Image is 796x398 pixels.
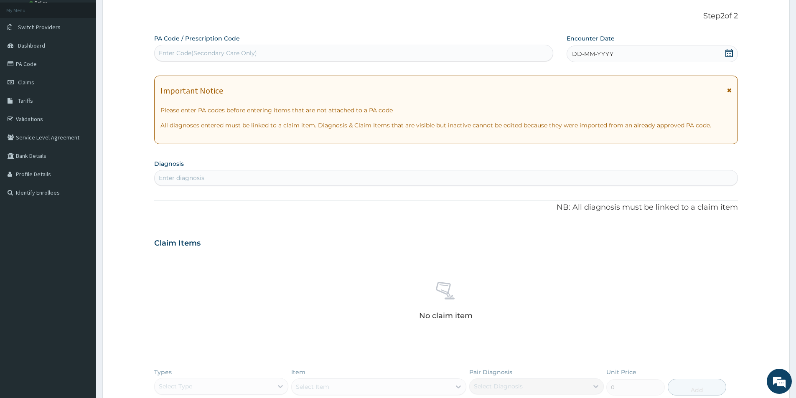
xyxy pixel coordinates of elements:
[567,34,615,43] label: Encounter Date
[154,34,240,43] label: PA Code / Prescription Code
[159,174,204,182] div: Enter diagnosis
[160,106,732,114] p: Please enter PA codes before entering items that are not attached to a PA code
[419,312,473,320] p: No claim item
[154,202,738,213] p: NB: All diagnosis must be linked to a claim item
[154,160,184,168] label: Diagnosis
[43,47,140,58] div: Chat with us now
[15,42,34,63] img: d_794563401_company_1708531726252_794563401
[160,86,223,95] h1: Important Notice
[18,97,33,104] span: Tariffs
[572,50,613,58] span: DD-MM-YYYY
[137,4,157,24] div: Minimize live chat window
[18,42,45,49] span: Dashboard
[154,239,201,248] h3: Claim Items
[18,79,34,86] span: Claims
[18,23,61,31] span: Switch Providers
[160,121,732,129] p: All diagnoses entered must be linked to a claim item. Diagnosis & Claim Items that are visible bu...
[48,105,115,190] span: We're online!
[159,49,257,57] div: Enter Code(Secondary Care Only)
[4,228,159,257] textarea: Type your message and hit 'Enter'
[154,12,738,21] p: Step 2 of 2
